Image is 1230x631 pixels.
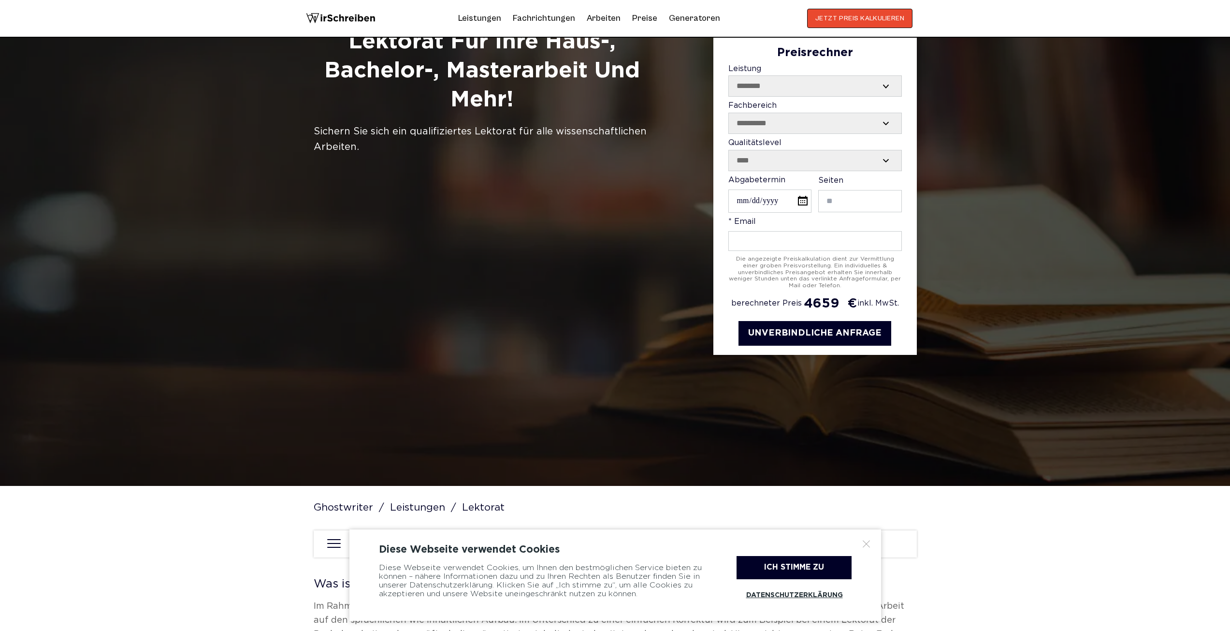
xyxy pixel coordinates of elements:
[379,544,852,556] div: Diese Webseite verwendet Cookies
[728,65,902,97] label: Leistung
[729,113,901,133] select: Fachbereich
[728,139,902,171] label: Qualitätslevel
[818,177,843,184] span: Seiten
[379,556,712,606] div: Diese Webseite verwendet Cookies, um Ihnen den bestmöglichen Service bieten zu können – nähere In...
[748,329,882,337] span: UNVERBINDLICHE ANFRAGE
[669,11,720,26] a: Generatoren
[513,11,575,26] a: Fachrichtungen
[804,296,839,311] span: 4659
[857,299,899,308] span: inkl. MwSt.
[306,9,376,28] img: logo wirschreiben
[587,11,621,26] a: Arbeiten
[738,321,891,346] button: UNVERBINDLICHE ANFRAGE
[728,102,902,134] label: Fachbereich
[728,218,902,251] label: * Email
[729,76,901,96] select: Leistung
[314,124,651,155] div: Sichern Sie sich ein qualifiziertes Lektorat für alle wissenschaftlichen Arbeiten.
[807,9,913,28] button: JETZT PREIS KALKULIEREN
[314,503,388,512] a: Ghostwriter
[728,46,902,346] form: Contact form
[848,296,857,311] span: €
[731,299,802,308] span: berechneter Preis
[737,584,852,606] a: Datenschutzerklärung
[314,578,917,590] h2: Was ist ein Lektorat?
[728,256,902,289] div: Die angezeigte Preiskalkulation dient zur Vermittlung einer groben Preisvorstellung. Ein individu...
[728,46,902,60] div: Preisrechner
[458,11,501,26] a: Leistungen
[314,28,651,114] h1: Lektorat für Ihre Haus-, Bachelor-, Masterarbeit und mehr!
[728,190,811,212] input: Abgabetermin
[390,503,460,512] a: Leistungen
[728,231,902,251] input: * Email
[632,13,657,23] a: Preise
[729,150,901,171] select: Qualitätslevel
[728,176,811,213] label: Abgabetermin
[737,556,852,579] div: Ich stimme zu
[462,503,508,512] span: Lektorat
